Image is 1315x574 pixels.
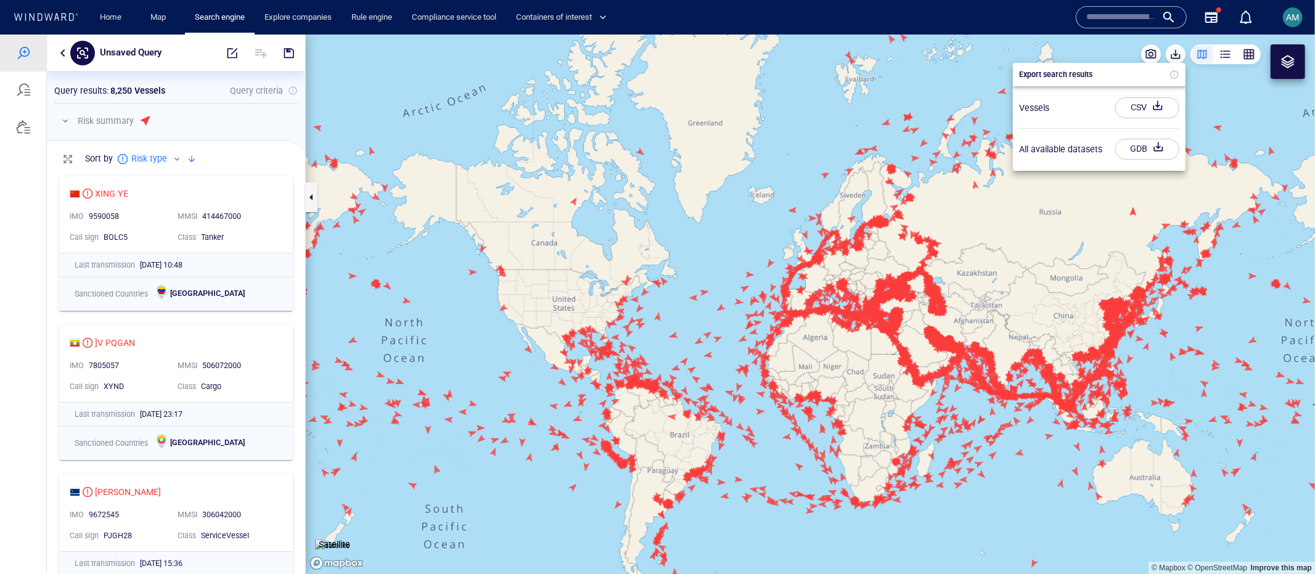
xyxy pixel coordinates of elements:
[407,7,501,28] a: Compliance service tool
[1019,35,1092,46] p: Export search results
[346,7,397,28] a: Rule engine
[1115,104,1179,125] button: GDB
[91,7,131,28] button: Home
[1128,104,1150,125] div: GDB
[145,7,175,28] a: Map
[190,7,250,28] a: Search engine
[141,7,180,28] button: Map
[1019,66,1049,81] div: Vessels
[1280,5,1305,30] button: AM
[1019,107,1102,122] div: All available datasets
[1287,12,1300,22] span: AM
[96,7,127,28] a: Home
[1263,519,1306,565] iframe: Chat
[260,7,337,28] a: Explore companies
[1128,63,1149,83] div: CSV
[1239,10,1253,25] div: Notification center
[516,10,607,25] span: Containers of interest
[1115,63,1179,84] button: CSV
[511,7,617,28] button: Containers of interest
